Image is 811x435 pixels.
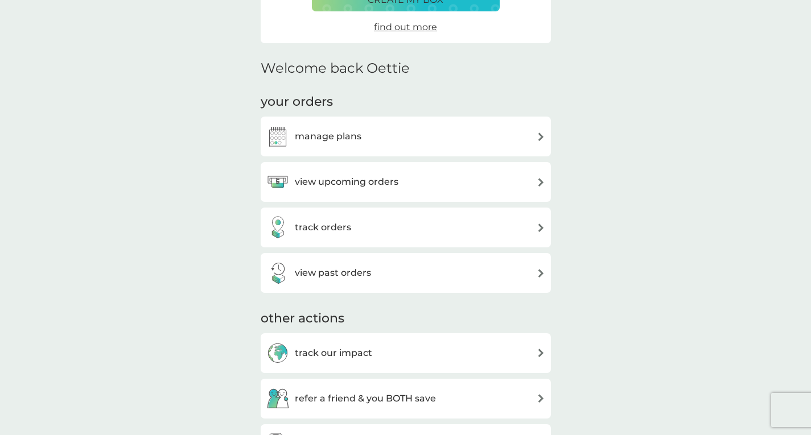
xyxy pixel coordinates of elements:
[295,129,361,144] h3: manage plans
[537,394,545,403] img: arrow right
[537,349,545,357] img: arrow right
[537,269,545,277] img: arrow right
[374,22,437,32] span: find out more
[537,178,545,187] img: arrow right
[374,20,437,35] a: find out more
[295,175,398,189] h3: view upcoming orders
[295,346,372,361] h3: track our impact
[295,391,436,406] h3: refer a friend & you BOTH save
[261,60,410,77] h2: Welcome back Oettie
[537,132,545,141] img: arrow right
[295,220,351,235] h3: track orders
[261,310,344,328] h3: other actions
[537,223,545,232] img: arrow right
[261,93,333,111] h3: your orders
[295,266,371,280] h3: view past orders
